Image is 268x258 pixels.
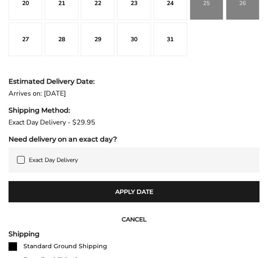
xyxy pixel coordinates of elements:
[9,119,259,127] div: Exact Day Delivery - $29.95
[29,156,78,164] span: Exact Day Delivery
[9,77,259,85] div: Estimated Delivery Date:
[9,135,259,143] div: Need delivery on an exact day?
[23,242,107,250] div: Standard Ground Shipping
[9,230,259,238] div: Shipping
[9,106,259,114] div: Shipping Method:
[9,181,259,202] button: Apply Date
[9,209,259,230] button: CANCEL
[9,90,259,98] div: Arrives on: [DATE]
